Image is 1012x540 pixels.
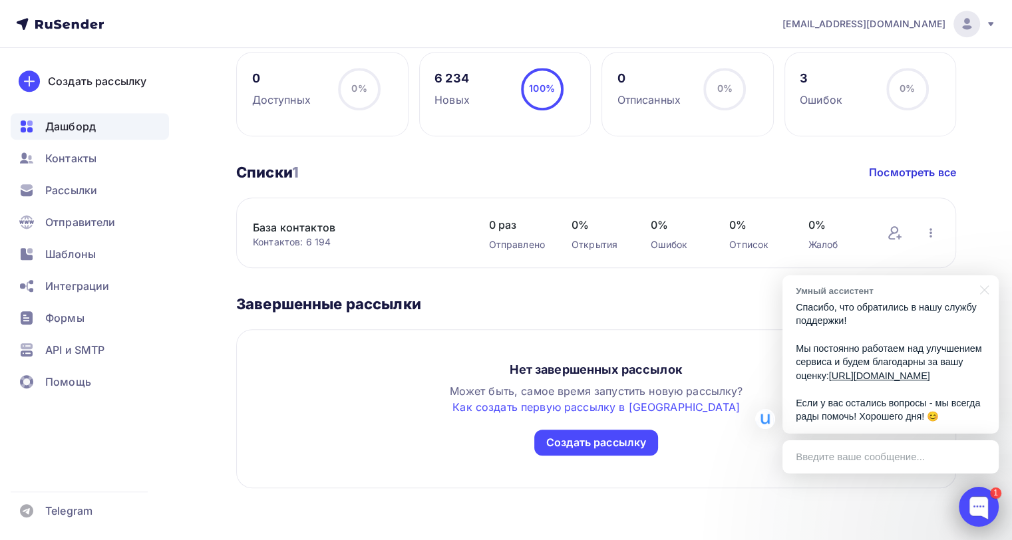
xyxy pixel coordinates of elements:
[729,217,782,233] span: 0%
[11,305,169,331] a: Формы
[651,238,703,251] div: Ошибок
[45,182,97,198] span: Рассылки
[990,487,1001,499] div: 1
[796,285,972,297] div: Умный ассистент
[782,17,945,31] span: [EMAIL_ADDRESS][DOMAIN_NAME]
[900,82,915,94] span: 0%
[252,70,311,86] div: 0
[11,241,169,267] a: Шаблоны
[45,374,91,390] span: Помощь
[488,238,544,251] div: Отправлено
[617,70,681,86] div: 0
[351,82,367,94] span: 0%
[510,362,682,378] div: Нет завершенных рассылок
[45,310,84,326] span: Формы
[236,295,421,313] h3: Завершенные рассылки
[572,217,624,233] span: 0%
[782,11,996,37] a: [EMAIL_ADDRESS][DOMAIN_NAME]
[450,384,743,414] span: Может быть, самое время запустить новую рассылку?
[796,301,985,424] p: Спасибо, что обратились в нашу службу поддержки! Мы постоянно работаем над улучшением сервиса и б...
[617,92,681,108] div: Отписанных
[11,209,169,235] a: Отправители
[11,145,169,172] a: Контакты
[434,70,470,86] div: 6 234
[434,92,470,108] div: Новых
[717,82,732,94] span: 0%
[800,70,842,86] div: 3
[529,82,555,94] span: 100%
[755,409,775,429] img: Умный ассистент
[488,217,544,233] span: 0 раз
[45,342,104,358] span: API и SMTP
[48,73,146,89] div: Создать рассылку
[808,238,861,251] div: Жалоб
[45,503,92,519] span: Telegram
[808,217,861,233] span: 0%
[45,246,96,262] span: Шаблоны
[651,217,703,233] span: 0%
[45,150,96,166] span: Контакты
[546,435,646,450] div: Создать рассылку
[782,440,999,473] div: Введите ваше сообщение...
[252,92,311,108] div: Доступных
[45,214,116,230] span: Отправители
[800,92,842,108] div: Ошибок
[236,163,299,182] h3: Списки
[253,235,462,249] div: Контактов: 6 194
[45,278,109,294] span: Интеграции
[829,370,930,381] a: [URL][DOMAIN_NAME]
[729,238,782,251] div: Отписок
[869,164,956,180] a: Посмотреть все
[11,177,169,203] a: Рассылки
[572,238,624,251] div: Открытия
[452,400,740,414] a: Как создать первую рассылку в [GEOGRAPHIC_DATA]
[11,113,169,140] a: Дашборд
[292,164,299,181] span: 1
[253,219,462,235] a: База контактов
[45,118,96,134] span: Дашборд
